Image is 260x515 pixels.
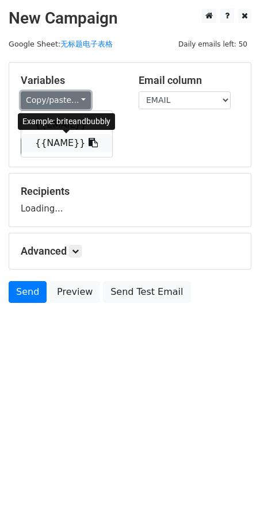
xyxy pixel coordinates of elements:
a: Send Test Email [103,281,190,303]
span: Daily emails left: 50 [174,38,251,51]
h5: Email column [139,74,239,87]
a: Send [9,281,47,303]
h2: New Campaign [9,9,251,28]
h5: Variables [21,74,121,87]
a: 无标题电子表格 [60,40,113,48]
div: Example: briteandbubbly [18,113,115,130]
h5: Advanced [21,245,239,257]
a: Preview [49,281,100,303]
div: Loading... [21,185,239,215]
small: Google Sheet: [9,40,113,48]
a: {{NAME}} [21,134,112,152]
h5: Recipients [21,185,239,198]
a: Daily emails left: 50 [174,40,251,48]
